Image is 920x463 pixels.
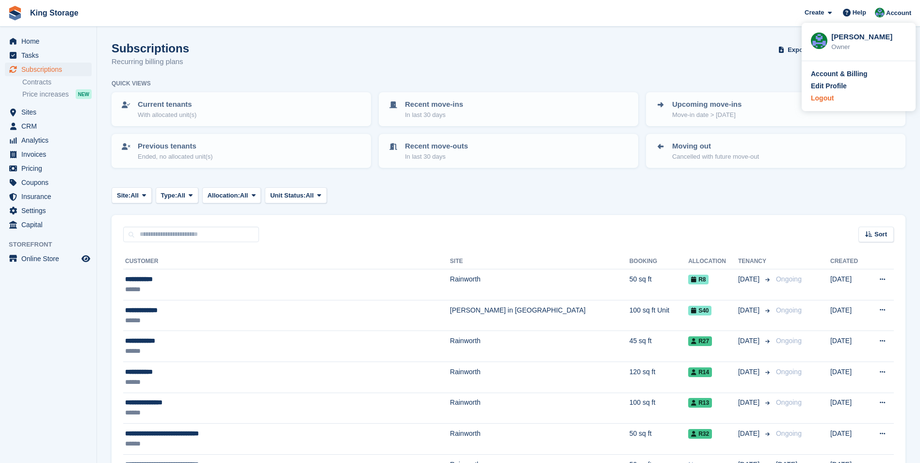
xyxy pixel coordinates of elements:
span: Online Store [21,252,80,265]
a: menu [5,176,92,189]
h1: Subscriptions [112,42,189,55]
h6: Quick views [112,79,151,88]
p: Recent move-outs [405,141,468,152]
span: All [177,191,185,200]
td: 50 sq ft [629,269,688,300]
a: menu [5,190,92,203]
a: menu [5,204,92,217]
span: Analytics [21,133,80,147]
a: menu [5,218,92,231]
p: Recurring billing plans [112,56,189,67]
a: Contracts [22,78,92,87]
a: Edit Profile [811,81,906,91]
span: Sites [21,105,80,119]
a: Recent move-ins In last 30 days [380,93,637,125]
button: Export [776,42,819,58]
span: All [240,191,248,200]
span: [DATE] [738,429,761,439]
div: [PERSON_NAME] [831,32,906,40]
span: Create [805,8,824,17]
span: Ongoing [776,368,802,376]
span: [DATE] [738,397,761,408]
a: Recent move-outs In last 30 days [380,135,637,167]
p: With allocated unit(s) [138,110,196,120]
a: Account & Billing [811,69,906,79]
td: [DATE] [830,331,867,362]
span: Home [21,34,80,48]
span: Capital [21,218,80,231]
span: Subscriptions [21,63,80,76]
span: Ongoing [776,430,802,437]
div: NEW [76,89,92,99]
span: Ongoing [776,337,802,345]
span: Coupons [21,176,80,189]
td: 100 sq ft Unit [629,300,688,331]
p: Recent move-ins [405,99,463,110]
p: Moving out [672,141,759,152]
span: [DATE] [738,336,761,346]
span: S40 [688,306,711,315]
td: Rainworth [450,424,629,455]
span: Unit Status: [270,191,306,200]
span: Tasks [21,49,80,62]
div: Account & Billing [811,69,868,79]
a: menu [5,252,92,265]
a: menu [5,133,92,147]
td: Rainworth [450,269,629,300]
td: 50 sq ft [629,424,688,455]
a: Moving out Cancelled with future move-out [647,135,904,167]
th: Customer [123,254,450,269]
span: CRM [21,119,80,133]
div: Owner [831,42,906,52]
td: [PERSON_NAME] in [GEOGRAPHIC_DATA] [450,300,629,331]
span: Settings [21,204,80,217]
td: [DATE] [830,424,867,455]
button: Type: All [156,187,198,203]
th: Tenancy [738,254,772,269]
th: Created [830,254,867,269]
span: Export [788,45,807,55]
span: Site: [117,191,130,200]
img: John King [811,33,827,49]
th: Booking [629,254,688,269]
p: Move-in date > [DATE] [672,110,742,120]
p: Cancelled with future move-out [672,152,759,162]
td: 45 sq ft [629,331,688,362]
span: Ongoing [776,398,802,406]
a: Logout [811,93,906,103]
p: Current tenants [138,99,196,110]
span: Sort [874,230,887,239]
div: Edit Profile [811,81,847,91]
a: Current tenants With allocated unit(s) [113,93,370,125]
a: menu [5,105,92,119]
button: Allocation: All [202,187,261,203]
p: Previous tenants [138,141,213,152]
span: Type: [161,191,178,200]
span: Storefront [9,240,97,249]
a: Upcoming move-ins Move-in date > [DATE] [647,93,904,125]
span: Allocation: [208,191,240,200]
span: R27 [688,336,712,346]
span: R14 [688,367,712,377]
p: Ended, no allocated unit(s) [138,152,213,162]
span: Insurance [21,190,80,203]
span: Account [886,8,911,18]
span: All [306,191,314,200]
td: [DATE] [830,362,867,393]
a: menu [5,63,92,76]
img: John King [875,8,885,17]
span: [DATE] [738,274,761,284]
a: menu [5,162,92,175]
td: [DATE] [830,393,867,424]
a: Price increases NEW [22,89,92,99]
span: All [130,191,139,200]
a: menu [5,119,92,133]
span: Ongoing [776,275,802,283]
a: Preview store [80,253,92,265]
span: Help [853,8,866,17]
span: Ongoing [776,306,802,314]
a: menu [5,148,92,161]
a: Previous tenants Ended, no allocated unit(s) [113,135,370,167]
button: Site: All [112,187,152,203]
p: In last 30 days [405,152,468,162]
